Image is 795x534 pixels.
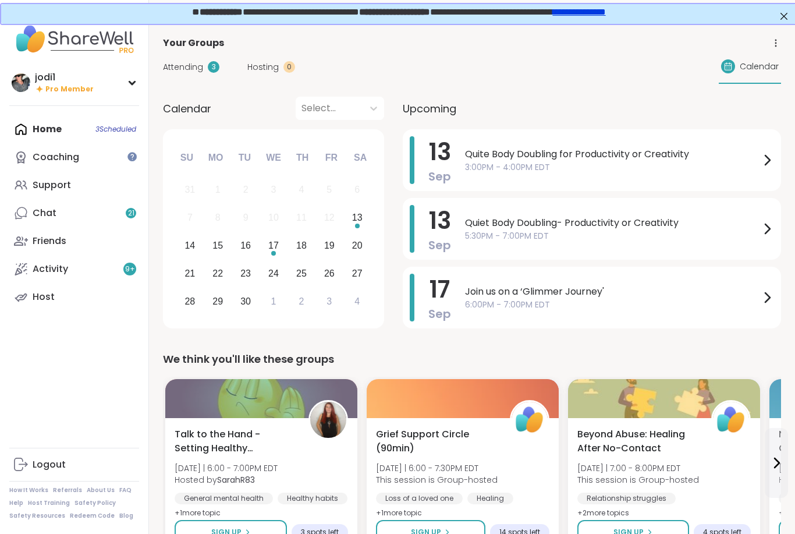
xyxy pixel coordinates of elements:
div: 22 [212,266,223,281]
div: Choose Tuesday, September 30th, 2025 [233,289,258,314]
div: 24 [268,266,279,281]
span: [DATE] | 6:00 - 7:30PM EDT [376,462,498,474]
div: We think you'll like these groups [163,351,781,367]
div: Host [33,291,55,303]
div: 27 [352,266,363,281]
span: [DATE] | 7:00 - 8:00PM EDT [577,462,699,474]
a: Chat21 [9,199,139,227]
div: Choose Saturday, September 13th, 2025 [345,206,370,231]
a: FAQ [119,486,132,494]
img: jodi1 [12,73,30,92]
div: Logout [33,458,66,471]
a: Friends [9,227,139,255]
span: Sep [428,306,451,322]
div: Mo [203,145,228,171]
div: 21 [184,266,195,281]
div: Not available Wednesday, September 3rd, 2025 [261,178,286,203]
span: Quite Body Doubling for Productivity or Creativity [465,147,760,161]
div: 15 [212,238,223,253]
div: Choose Sunday, September 14th, 2025 [178,234,203,259]
div: 3 [271,182,276,197]
div: Not available Tuesday, September 9th, 2025 [233,206,258,231]
div: Choose Tuesday, September 16th, 2025 [233,234,258,259]
div: Choose Saturday, October 4th, 2025 [345,289,370,314]
div: Not available Saturday, September 6th, 2025 [345,178,370,203]
div: 19 [324,238,335,253]
span: Sep [428,237,451,253]
div: Choose Thursday, September 25th, 2025 [289,261,314,286]
a: Safety Policy [74,499,116,507]
div: Choose Saturday, September 20th, 2025 [345,234,370,259]
div: Tu [232,145,257,171]
div: Choose Sunday, September 21st, 2025 [178,261,203,286]
div: General mental health [175,493,273,504]
div: Choose Wednesday, October 1st, 2025 [261,289,286,314]
div: 0 [283,61,295,73]
div: Th [290,145,315,171]
a: Support [9,171,139,199]
span: Your Groups [163,36,224,50]
div: 6 [354,182,360,197]
span: 3:00PM - 4:00PM EDT [465,161,760,174]
span: Calendar [163,101,211,116]
div: 17 [268,238,279,253]
div: Choose Monday, September 22nd, 2025 [205,261,230,286]
div: Fr [318,145,344,171]
a: About Us [87,486,115,494]
span: Attending [163,61,203,73]
span: Hosting [247,61,279,73]
span: [DATE] | 6:00 - 7:00PM EDT [175,462,278,474]
span: Sep [428,168,451,185]
span: Grief Support Circle (90min) [376,427,497,455]
a: Safety Resources [9,512,65,520]
div: 12 [324,210,335,225]
a: Blog [119,512,133,520]
img: SarahR83 [310,402,346,438]
div: 31 [184,182,195,197]
div: Not available Friday, September 12th, 2025 [317,206,342,231]
div: Chat [33,207,56,220]
span: Upcoming [403,101,456,116]
div: 3 [326,293,332,309]
div: Choose Friday, October 3rd, 2025 [317,289,342,314]
span: This session is Group-hosted [577,474,699,486]
span: 17 [430,273,450,306]
div: Su [174,145,200,171]
div: Not available Sunday, September 7th, 2025 [178,206,203,231]
div: Not available Thursday, September 11th, 2025 [289,206,314,231]
div: 5 [326,182,332,197]
div: 18 [296,238,307,253]
div: Not available Monday, September 1st, 2025 [205,178,230,203]
b: SarahR83 [217,474,255,486]
div: 4 [299,182,304,197]
div: Relationship struggles [577,493,676,504]
div: 1 [271,293,276,309]
a: Activity9+ [9,255,139,283]
div: jodi1 [35,71,94,84]
a: How It Works [9,486,48,494]
div: 26 [324,266,335,281]
iframe: Spotlight [127,152,137,161]
span: Pro Member [45,84,94,94]
div: Choose Tuesday, September 23rd, 2025 [233,261,258,286]
span: 13 [429,204,451,237]
div: 10 [268,210,279,225]
div: 30 [240,293,251,309]
div: Not available Wednesday, September 10th, 2025 [261,206,286,231]
div: Choose Sunday, September 28th, 2025 [178,289,203,314]
a: Referrals [53,486,82,494]
div: Choose Friday, September 19th, 2025 [317,234,342,259]
div: Healthy habits [278,493,347,504]
div: 2 [299,293,304,309]
div: Choose Wednesday, September 24th, 2025 [261,261,286,286]
a: Coaching [9,143,139,171]
div: 25 [296,266,307,281]
div: Friends [33,235,66,247]
div: Not available Sunday, August 31st, 2025 [178,178,203,203]
div: month 2025-09 [176,176,371,315]
div: Not available Monday, September 8th, 2025 [205,206,230,231]
div: 9 [243,210,249,225]
div: Choose Saturday, September 27th, 2025 [345,261,370,286]
a: Redeem Code [70,512,115,520]
div: Choose Monday, September 29th, 2025 [205,289,230,314]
